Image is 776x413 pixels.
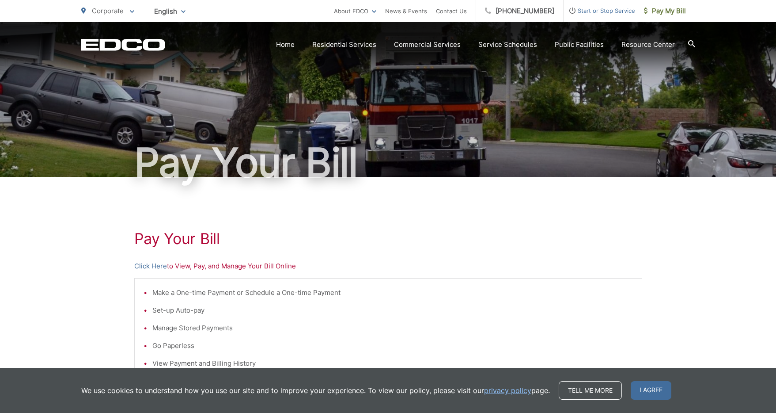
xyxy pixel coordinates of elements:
[334,6,376,16] a: About EDCO
[92,7,124,15] span: Corporate
[436,6,467,16] a: Contact Us
[621,39,675,50] a: Resource Center
[152,340,633,351] li: Go Paperless
[152,358,633,369] li: View Payment and Billing History
[134,261,167,272] a: Click Here
[394,39,461,50] a: Commercial Services
[152,323,633,333] li: Manage Stored Payments
[559,381,622,400] a: Tell me more
[134,261,642,272] p: to View, Pay, and Manage Your Bill Online
[134,230,642,248] h1: Pay Your Bill
[152,305,633,316] li: Set-up Auto-pay
[478,39,537,50] a: Service Schedules
[631,381,671,400] span: I agree
[385,6,427,16] a: News & Events
[152,287,633,298] li: Make a One-time Payment or Schedule a One-time Payment
[148,4,192,19] span: English
[81,385,550,396] p: We use cookies to understand how you use our site and to improve your experience. To view our pol...
[81,38,165,51] a: EDCD logo. Return to the homepage.
[312,39,376,50] a: Residential Services
[276,39,295,50] a: Home
[644,6,686,16] span: Pay My Bill
[555,39,604,50] a: Public Facilities
[484,385,531,396] a: privacy policy
[81,141,695,185] h1: Pay Your Bill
